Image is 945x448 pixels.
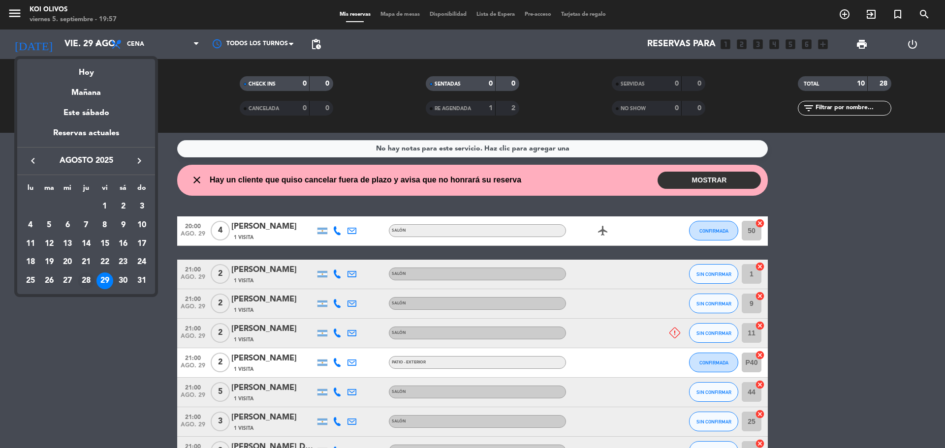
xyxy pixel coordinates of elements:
[114,197,133,216] td: 2 de agosto de 2025
[133,217,150,234] div: 10
[95,182,114,198] th: viernes
[115,198,131,215] div: 2
[77,235,95,253] td: 14 de agosto de 2025
[41,217,58,234] div: 5
[21,197,95,216] td: AGO.
[21,253,40,271] td: 18 de agosto de 2025
[40,253,59,271] td: 19 de agosto de 2025
[58,216,77,235] td: 6 de agosto de 2025
[21,235,40,253] td: 11 de agosto de 2025
[41,254,58,270] div: 19
[40,182,59,198] th: martes
[78,272,94,289] div: 28
[133,272,150,289] div: 31
[40,271,59,290] td: 26 de agosto de 2025
[114,271,133,290] td: 30 de agosto de 2025
[133,198,150,215] div: 3
[133,254,150,270] div: 24
[95,253,114,271] td: 22 de agosto de 2025
[115,254,131,270] div: 23
[78,236,94,252] div: 14
[96,198,113,215] div: 1
[115,272,131,289] div: 30
[130,154,148,167] button: keyboard_arrow_right
[133,155,145,167] i: keyboard_arrow_right
[22,236,39,252] div: 11
[58,271,77,290] td: 27 de agosto de 2025
[114,182,133,198] th: sábado
[41,236,58,252] div: 12
[96,236,113,252] div: 15
[59,272,76,289] div: 27
[21,182,40,198] th: lunes
[95,271,114,290] td: 29 de agosto de 2025
[78,217,94,234] div: 7
[132,253,151,271] td: 24 de agosto de 2025
[58,253,77,271] td: 20 de agosto de 2025
[77,253,95,271] td: 21 de agosto de 2025
[40,235,59,253] td: 12 de agosto de 2025
[77,216,95,235] td: 7 de agosto de 2025
[115,217,131,234] div: 9
[41,272,58,289] div: 26
[132,216,151,235] td: 10 de agosto de 2025
[42,154,130,167] span: agosto 2025
[78,254,94,270] div: 21
[21,271,40,290] td: 25 de agosto de 2025
[58,235,77,253] td: 13 de agosto de 2025
[96,272,113,289] div: 29
[96,254,113,270] div: 22
[24,154,42,167] button: keyboard_arrow_left
[132,235,151,253] td: 17 de agosto de 2025
[114,235,133,253] td: 16 de agosto de 2025
[132,182,151,198] th: domingo
[58,182,77,198] th: miércoles
[114,253,133,271] td: 23 de agosto de 2025
[59,217,76,234] div: 6
[132,271,151,290] td: 31 de agosto de 2025
[59,254,76,270] div: 20
[96,217,113,234] div: 8
[17,127,155,147] div: Reservas actuales
[17,99,155,127] div: Este sábado
[22,272,39,289] div: 25
[22,217,39,234] div: 4
[27,155,39,167] i: keyboard_arrow_left
[95,197,114,216] td: 1 de agosto de 2025
[22,254,39,270] div: 18
[21,216,40,235] td: 4 de agosto de 2025
[17,79,155,99] div: Mañana
[115,236,131,252] div: 16
[132,197,151,216] td: 3 de agosto de 2025
[40,216,59,235] td: 5 de agosto de 2025
[59,236,76,252] div: 13
[95,235,114,253] td: 15 de agosto de 2025
[133,236,150,252] div: 17
[114,216,133,235] td: 9 de agosto de 2025
[77,182,95,198] th: jueves
[95,216,114,235] td: 8 de agosto de 2025
[77,271,95,290] td: 28 de agosto de 2025
[17,59,155,79] div: Hoy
